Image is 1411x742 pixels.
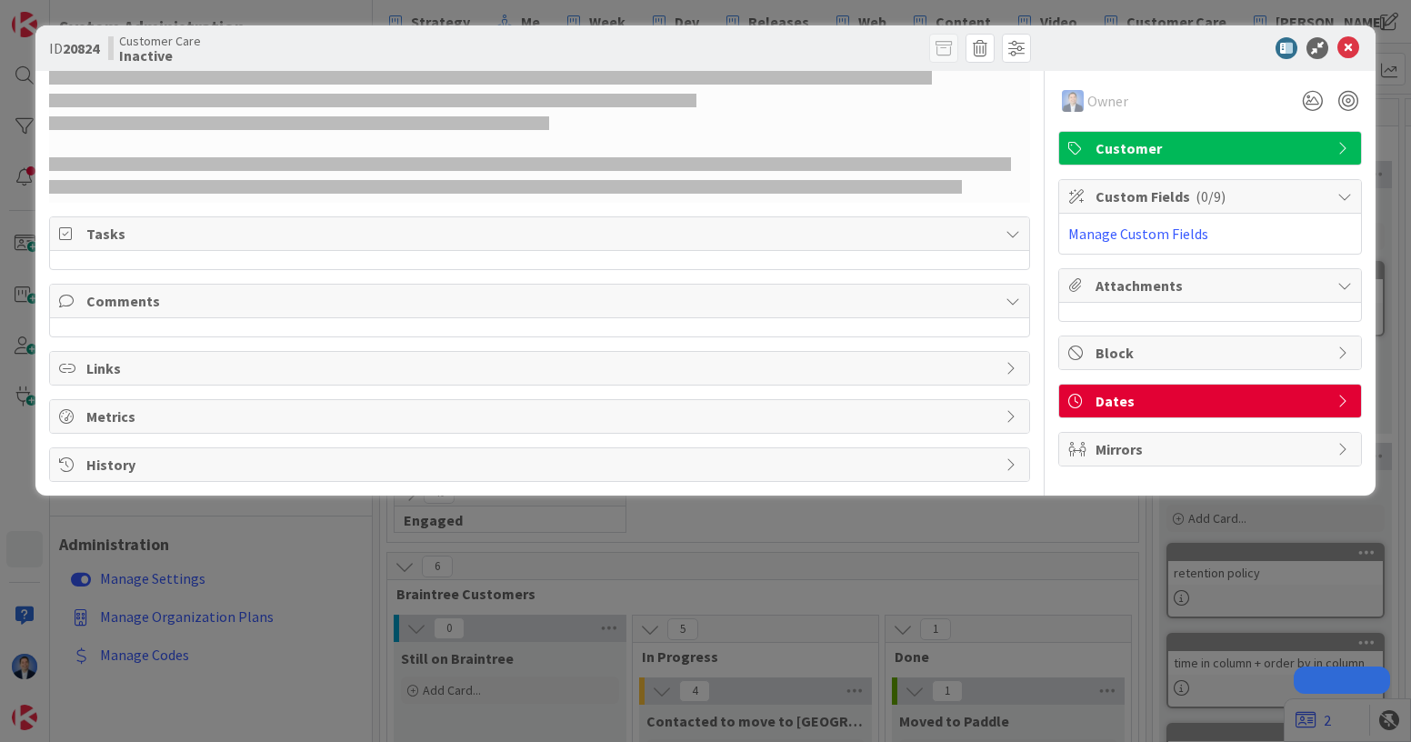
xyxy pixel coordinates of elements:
[86,290,996,312] span: Comments
[86,406,996,427] span: Metrics
[86,357,996,379] span: Links
[1087,90,1128,112] span: Owner
[1096,342,1328,364] span: Block
[1068,225,1208,243] a: Manage Custom Fields
[86,454,996,476] span: History
[1096,185,1328,207] span: Custom Fields
[86,223,996,245] span: Tasks
[1096,438,1328,460] span: Mirrors
[1196,187,1226,206] span: ( 0/9 )
[63,39,99,57] b: 20824
[119,34,201,48] span: Customer Care
[119,48,201,63] b: Inactive
[1096,390,1328,412] span: Dates
[1096,275,1328,296] span: Attachments
[1062,90,1084,112] img: DP
[1096,137,1328,159] span: Customer
[49,37,99,59] span: ID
